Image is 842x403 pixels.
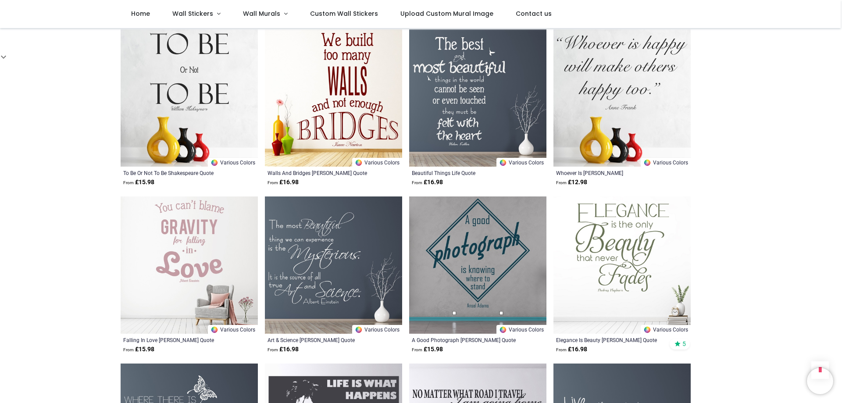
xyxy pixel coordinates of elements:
img: Color Wheel [499,326,507,334]
span: From [412,180,422,185]
a: Beautiful Things Life Quote [412,169,517,176]
img: Color Wheel [643,326,651,334]
strong: £ 12.98 [556,178,587,187]
a: Various Colors [641,158,691,167]
img: Art & Science Albert Einstein Quote Wall Sticker [265,196,402,334]
img: Whoever Is Happy Anne Frank Quote Wall Sticker [553,29,691,167]
span: Contact us [516,9,552,18]
span: From [556,347,567,352]
img: Color Wheel [210,326,218,334]
strong: £ 16.98 [268,345,299,354]
span: From [123,347,134,352]
a: Whoever Is [PERSON_NAME] [556,169,662,176]
a: Walls And Bridges [PERSON_NAME] Quote [268,169,373,176]
img: Color Wheel [499,159,507,167]
strong: £ 16.98 [556,345,587,354]
a: Various Colors [352,158,402,167]
a: A Good Photograph [PERSON_NAME] Quote [412,336,517,343]
img: Color Wheel [643,159,651,167]
a: Various Colors [208,158,258,167]
img: Color Wheel [210,159,218,167]
strong: £ 16.98 [412,178,443,187]
a: Various Colors [496,325,546,334]
span: From [268,347,278,352]
span: Wall Murals [243,9,280,18]
a: To Be Or Not To Be Shakespeare Quote [123,169,229,176]
a: Various Colors [641,325,691,334]
span: Home [131,9,150,18]
strong: £ 15.98 [412,345,443,354]
span: Upload Custom Mural Image [400,9,493,18]
span: Wall Stickers [172,9,213,18]
span: From [123,180,134,185]
span: From [412,347,422,352]
iframe: Brevo live chat [807,368,833,394]
a: Various Colors [352,325,402,334]
a: Various Colors [208,325,258,334]
span: From [556,180,567,185]
strong: £ 15.98 [123,178,154,187]
img: Walls And Bridges Isaac Newton Quote Wall Sticker [265,29,402,167]
strong: £ 16.98 [268,178,299,187]
img: Falling In Love Albert Einstein Quote Wall Sticker [121,196,258,334]
a: Elegance Is Beauty [PERSON_NAME] Quote [556,336,662,343]
span: 5 [682,340,686,348]
a: Falling In Love [PERSON_NAME] Quote [123,336,229,343]
span: From [268,180,278,185]
img: To Be Or Not To Be Shakespeare Quote Wall Sticker [121,29,258,167]
strong: £ 15.98 [123,345,154,354]
img: Elegance Is Beauty Audrey Hepburn Quote Wall Sticker [553,196,691,334]
a: Various Colors [496,158,546,167]
a: Art & Science [PERSON_NAME] Quote [268,336,373,343]
img: Beautiful Things Life Quote Wall Sticker [409,29,546,167]
img: Color Wheel [355,159,363,167]
img: Color Wheel [355,326,363,334]
img: A Good Photograph Ansel Adams Quote Wall Sticker [409,196,546,334]
span: Custom Wall Stickers [310,9,378,18]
